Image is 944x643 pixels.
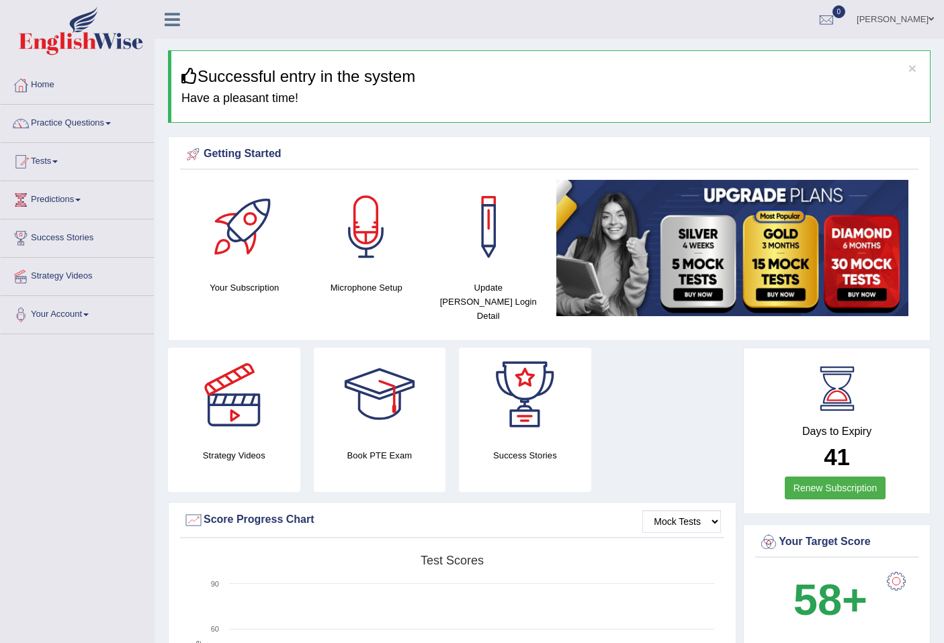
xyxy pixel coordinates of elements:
h4: Microphone Setup [312,281,421,295]
b: 41 [824,444,850,470]
a: Strategy Videos [1,258,154,291]
h4: Success Stories [459,448,591,462]
tspan: Test scores [421,554,484,567]
h3: Successful entry in the system [181,68,920,85]
b: 58+ [793,575,867,624]
h4: Book PTE Exam [314,448,446,462]
button: × [908,61,916,75]
h4: Your Subscription [190,281,299,295]
a: Home [1,66,154,100]
div: Score Progress Chart [183,510,721,530]
text: 60 [211,625,219,633]
h4: Have a pleasant time! [181,92,920,105]
h4: Days to Expiry [759,426,915,438]
text: 90 [211,580,219,588]
div: Getting Started [183,144,915,164]
h4: Update [PERSON_NAME] Login Detail [434,281,543,323]
a: Renew Subscription [785,477,886,499]
img: small5.jpg [556,180,909,316]
a: Predictions [1,181,154,215]
span: 0 [832,5,846,18]
div: Your Target Score [759,532,915,552]
a: Your Account [1,296,154,330]
h4: Strategy Videos [168,448,300,462]
a: Practice Questions [1,105,154,138]
a: Tests [1,143,154,177]
a: Success Stories [1,219,154,253]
